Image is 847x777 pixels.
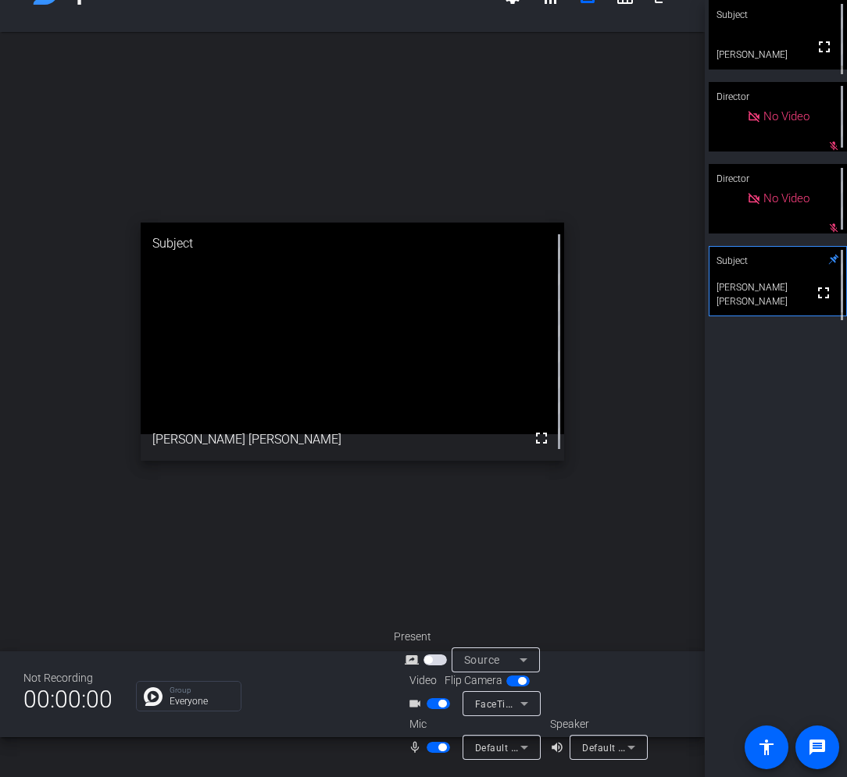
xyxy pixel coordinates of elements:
[408,738,427,757] mat-icon: mic_none
[144,687,163,706] img: Chat Icon
[394,629,550,645] div: Present
[582,741,770,754] span: Default - MacBook Pro Speakers (Built-in)
[709,82,847,112] div: Director
[445,672,502,689] span: Flip Camera
[408,694,427,713] mat-icon: videocam_outline
[709,246,847,276] div: Subject
[23,680,113,718] span: 00:00:00
[170,686,233,694] p: Group
[814,283,833,302] mat-icon: fullscreen
[763,191,809,205] span: No Video
[475,741,676,754] span: Default - MacBook Pro Microphone (Built-in)
[409,672,437,689] span: Video
[815,37,834,56] mat-icon: fullscreen
[709,164,847,194] div: Director
[763,109,809,123] span: No Video
[23,670,113,686] div: Not Recording
[464,654,500,666] span: Source
[394,716,550,732] div: Mic
[808,738,827,757] mat-icon: message
[550,716,644,732] div: Speaker
[141,223,563,265] div: Subject
[170,697,233,706] p: Everyone
[405,650,423,669] mat-icon: screen_share_outline
[550,738,569,757] mat-icon: volume_up
[532,429,551,447] mat-icon: fullscreen
[475,697,635,710] span: FaceTime HD Camera (3A71:F4B5)
[757,738,776,757] mat-icon: accessibility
